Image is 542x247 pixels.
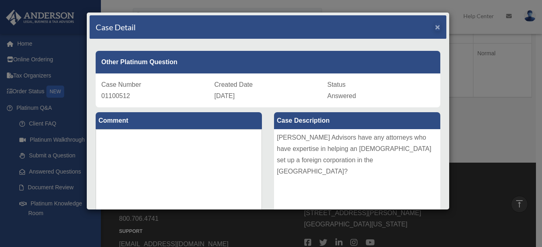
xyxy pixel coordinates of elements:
h4: Case Detail [96,21,136,33]
div: Other Platinum Question [96,51,440,73]
span: Case Number [101,81,141,88]
span: Answered [327,92,356,99]
span: Status [327,81,345,88]
span: [DATE] [214,92,234,99]
label: Case Description [274,112,440,129]
span: Created Date [214,81,253,88]
button: Close [435,23,440,31]
label: Comment [96,112,262,129]
span: 01100512 [101,92,130,99]
span: × [435,22,440,31]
